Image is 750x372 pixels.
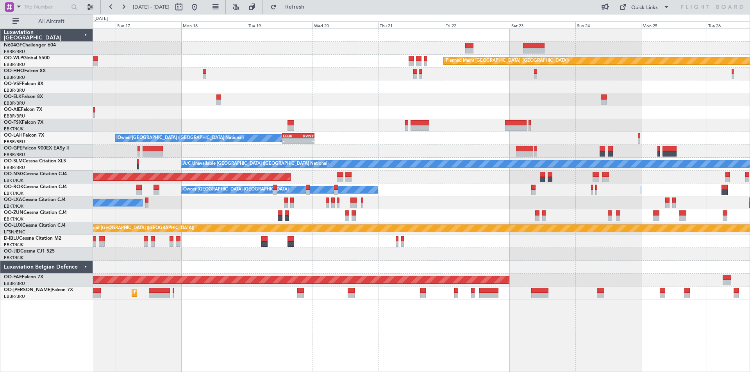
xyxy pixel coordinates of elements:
span: Refresh [279,4,311,10]
div: Sun 17 [116,21,181,28]
div: A/C Unavailable [GEOGRAPHIC_DATA] ([GEOGRAPHIC_DATA] National) [183,158,329,170]
a: EBKT/KJK [4,242,23,248]
a: OO-NSGCessna Citation CJ4 [4,172,67,176]
a: OO-GPEFalcon 900EX EASy II [4,146,69,151]
span: OO-ROK [4,185,23,189]
div: Wed 20 [312,21,378,28]
div: Owner [GEOGRAPHIC_DATA]-[GEOGRAPHIC_DATA] [183,184,289,196]
a: EBKT/KJK [4,203,23,209]
span: D-IBLU [4,236,19,241]
a: OO-JIDCessna CJ1 525 [4,249,55,254]
a: OO-FAEFalcon 7X [4,275,43,279]
span: OO-ELK [4,94,21,99]
span: OO-NSG [4,172,23,176]
div: - [298,139,313,143]
span: OO-[PERSON_NAME] [4,288,52,292]
span: OO-HHO [4,69,24,73]
span: OO-VSF [4,82,22,86]
a: EBKT/KJK [4,178,23,183]
span: OO-LUX [4,223,22,228]
a: OO-VSFFalcon 8X [4,82,43,86]
a: EBBR/BRU [4,139,25,145]
span: OO-LXA [4,198,22,202]
a: OO-LAHFalcon 7X [4,133,44,138]
div: KVNY [298,133,313,138]
div: - [283,139,298,143]
span: OO-WLP [4,56,23,61]
a: OO-WLPGlobal 5500 [4,56,50,61]
a: LFSN/ENC [4,229,25,235]
div: Tue 19 [247,21,312,28]
a: EBBR/BRU [4,152,25,158]
span: All Aircraft [20,19,82,24]
button: Quick Links [616,1,673,13]
span: OO-JID [4,249,20,254]
span: OO-ZUN [4,210,23,215]
a: OO-ZUNCessna Citation CJ4 [4,210,67,215]
a: OO-FSXFalcon 7X [4,120,43,125]
div: EBBR [283,133,298,138]
span: OO-AIE [4,107,21,112]
a: EBBR/BRU [4,294,25,299]
a: EBBR/BRU [4,100,25,106]
a: OO-HHOFalcon 8X [4,69,46,73]
div: Owner [GEOGRAPHIC_DATA] ([GEOGRAPHIC_DATA] National) [118,132,244,144]
span: OO-LAH [4,133,23,138]
a: OO-[PERSON_NAME]Falcon 7X [4,288,73,292]
a: EBBR/BRU [4,75,25,80]
a: EBBR/BRU [4,281,25,287]
a: EBKT/KJK [4,190,23,196]
div: Quick Links [631,4,658,12]
div: Planned Maint [GEOGRAPHIC_DATA] ([GEOGRAPHIC_DATA] National) [134,287,275,299]
a: EBBR/BRU [4,113,25,119]
button: All Aircraft [9,15,85,28]
div: Fri 22 [444,21,509,28]
a: D-IBLUCessna Citation M2 [4,236,61,241]
span: OO-GPE [4,146,22,151]
a: OO-ROKCessna Citation CJ4 [4,185,67,189]
span: OO-FAE [4,275,22,279]
a: N604GFChallenger 604 [4,43,56,48]
button: Refresh [267,1,314,13]
a: OO-LXACessna Citation CJ4 [4,198,66,202]
span: [DATE] - [DATE] [133,4,170,11]
span: OO-SLM [4,159,23,164]
a: EBKT/KJK [4,255,23,261]
a: OO-LUXCessna Citation CJ4 [4,223,66,228]
div: Mon 18 [181,21,247,28]
a: EBBR/BRU [4,49,25,55]
span: N604GF [4,43,22,48]
div: Planned Maint [GEOGRAPHIC_DATA] ([GEOGRAPHIC_DATA]) [71,222,194,234]
div: [DATE] [95,16,108,22]
div: Thu 21 [378,21,444,28]
div: Mon 25 [641,21,707,28]
input: Trip Number [24,1,69,13]
a: EBBR/BRU [4,62,25,68]
a: EBKT/KJK [4,126,23,132]
a: EBBR/BRU [4,87,25,93]
div: Planned Maint [GEOGRAPHIC_DATA] ([GEOGRAPHIC_DATA]) [446,55,569,67]
a: OO-ELKFalcon 8X [4,94,43,99]
span: OO-FSX [4,120,22,125]
a: EBKT/KJK [4,216,23,222]
a: OO-SLMCessna Citation XLS [4,159,66,164]
div: Sun 24 [575,21,641,28]
a: OO-AIEFalcon 7X [4,107,42,112]
a: EBBR/BRU [4,165,25,171]
div: Sat 23 [510,21,575,28]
